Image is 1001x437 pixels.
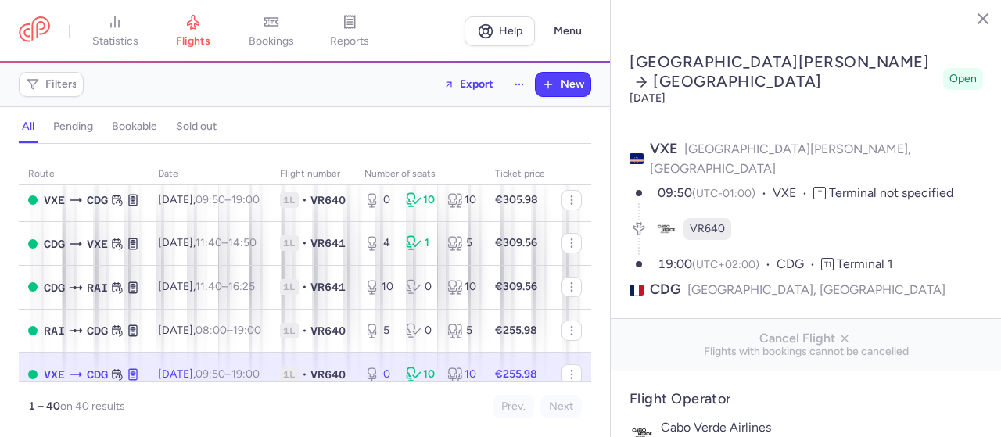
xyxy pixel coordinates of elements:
span: Help [499,25,522,37]
span: VR641 [310,279,346,295]
strong: €309.56 [495,280,537,293]
span: • [302,279,307,295]
span: VR640 [310,367,346,382]
span: CDG [87,322,108,339]
time: 19:00 [233,324,261,337]
span: VR640 [310,192,346,208]
span: [DATE], [158,193,260,206]
strong: €309.56 [495,236,537,249]
strong: €255.98 [495,367,537,381]
span: VR640 [690,221,725,237]
span: VXE [773,184,813,202]
span: Open [949,71,977,87]
span: RAI [44,322,65,339]
strong: €305.98 [495,193,538,206]
button: Menu [544,16,591,46]
span: – [196,367,260,381]
span: [DATE], [158,324,261,337]
span: CDG [87,366,108,383]
div: 0 [406,279,435,295]
span: VXE [87,235,108,253]
span: • [302,192,307,208]
time: 09:50 [196,193,225,206]
strong: €255.98 [495,324,537,337]
button: Filters [20,73,83,96]
span: CDG [87,192,108,209]
h4: all [22,120,34,134]
span: Terminal 1 [837,256,893,271]
span: bookings [249,34,294,48]
time: 19:00 [231,193,260,206]
span: VXE [650,140,678,157]
div: 10 [447,279,476,295]
div: 5 [447,235,476,251]
span: VXE [44,366,65,383]
time: 14:50 [228,236,257,249]
span: Export [460,78,493,90]
span: 1L [280,323,299,338]
div: 10 [447,367,476,382]
span: VR641 [310,235,346,251]
h4: sold out [176,120,217,134]
span: 1L [280,279,299,295]
span: VXE [44,192,65,209]
strong: 1 – 40 [28,399,60,413]
div: 10 [364,279,393,295]
button: Export [433,72,504,97]
div: 1 [406,235,435,251]
span: • [302,367,307,382]
h2: [GEOGRAPHIC_DATA][PERSON_NAME] [GEOGRAPHIC_DATA] [630,52,937,91]
div: 0 [364,367,393,382]
span: T1 [821,258,834,270]
span: [DATE], [158,236,257,249]
span: 1L [280,192,299,208]
span: reports [330,34,369,48]
th: date [149,163,271,186]
span: • [302,323,307,338]
time: 11:40 [196,236,222,249]
h4: Flight Operator [630,390,983,408]
span: 1L [280,367,299,382]
time: 08:00 [196,324,227,337]
button: Prev. [493,395,534,418]
span: – [196,324,261,337]
div: 10 [406,367,435,382]
time: 16:25 [228,280,255,293]
span: [DATE], [158,367,260,381]
h4: bookable [112,120,157,134]
time: [DATE] [630,91,666,105]
span: CDG [777,256,821,274]
span: CDG [650,280,681,299]
th: Flight number [271,163,355,186]
div: 10 [406,192,435,208]
time: 11:40 [196,280,222,293]
span: (UTC-01:00) [692,187,755,200]
h4: pending [53,120,93,134]
span: Cancel Flight [623,331,989,346]
p: Cabo Verde Airlines [661,421,983,435]
span: 1L [280,235,299,251]
a: Help [465,16,535,46]
span: statistics [92,34,138,48]
a: reports [310,14,389,48]
span: flights [176,34,210,48]
a: bookings [232,14,310,48]
time: 19:00 [231,367,260,381]
span: – [196,193,260,206]
span: Terminal not specified [829,185,953,200]
th: number of seats [355,163,486,186]
span: – [196,236,257,249]
figure: VR airline logo [655,218,677,240]
span: [GEOGRAPHIC_DATA], [GEOGRAPHIC_DATA] [687,280,945,299]
span: VR640 [310,323,346,338]
div: 0 [406,323,435,338]
span: Filters [45,78,77,91]
a: CitizenPlane red outlined logo [19,16,50,45]
div: 4 [364,235,393,251]
button: Next [540,395,582,418]
div: 10 [447,192,476,208]
span: – [196,280,255,293]
span: • [302,235,307,251]
a: statistics [76,14,154,48]
th: route [19,163,149,186]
